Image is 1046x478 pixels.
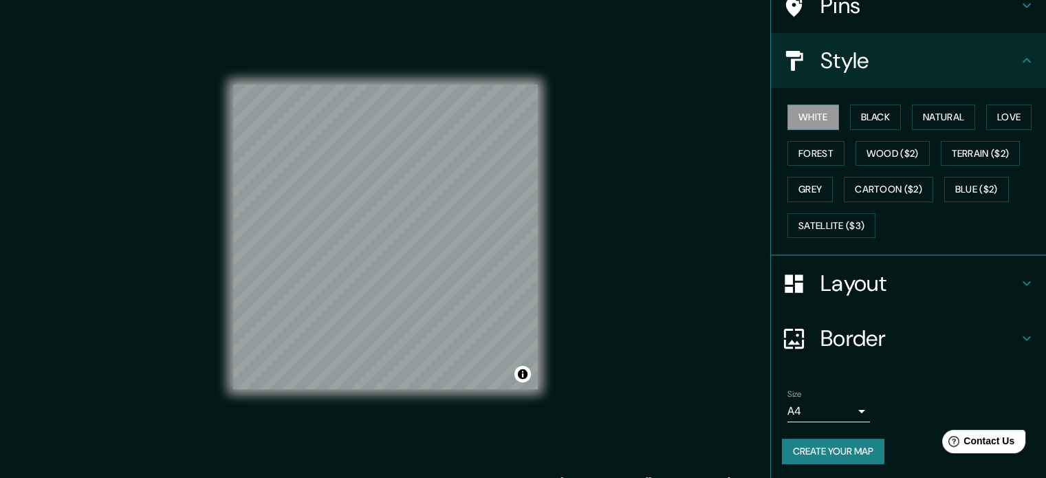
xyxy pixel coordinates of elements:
button: Natural [912,105,975,130]
h4: Layout [820,270,1018,297]
div: Layout [771,256,1046,311]
button: Create your map [782,439,884,464]
h4: Style [820,47,1018,74]
div: Style [771,33,1046,88]
button: Cartoon ($2) [844,177,933,202]
button: Terrain ($2) [941,141,1021,166]
label: Size [787,389,802,400]
h4: Border [820,325,1018,352]
button: Grey [787,177,833,202]
button: Wood ($2) [856,141,930,166]
div: Border [771,311,1046,366]
button: Forest [787,141,845,166]
button: Satellite ($3) [787,213,875,239]
canvas: Map [233,85,538,389]
button: Black [850,105,902,130]
button: White [787,105,839,130]
div: A4 [787,400,870,422]
button: Toggle attribution [514,366,531,382]
button: Blue ($2) [944,177,1009,202]
button: Love [986,105,1032,130]
iframe: Help widget launcher [924,424,1031,463]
